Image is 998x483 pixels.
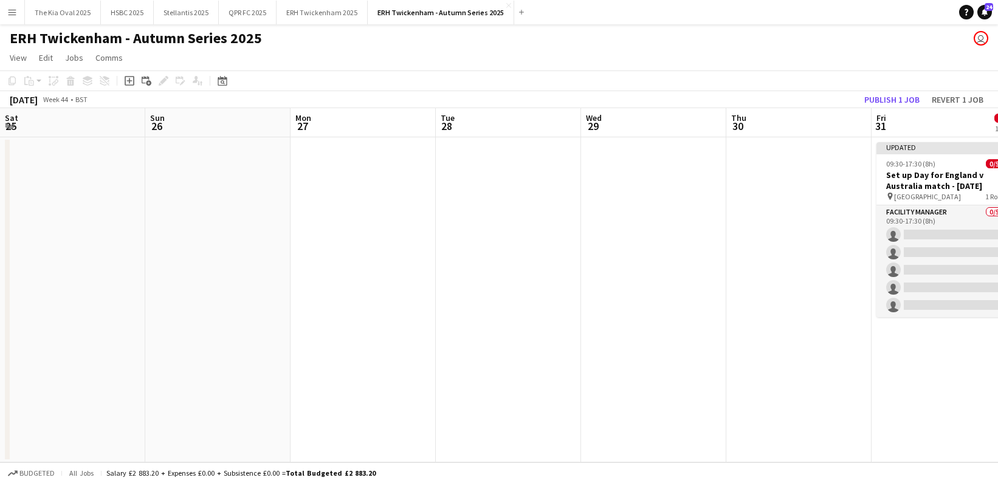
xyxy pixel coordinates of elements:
[101,1,154,24] button: HSBC 2025
[219,1,277,24] button: QPR FC 2025
[3,119,18,133] span: 25
[875,119,886,133] span: 31
[19,469,55,478] span: Budgeted
[974,31,988,46] app-user-avatar: Sam Johannesson
[34,50,58,66] a: Edit
[10,94,38,106] div: [DATE]
[106,468,376,478] div: Salary £2 883.20 + Expenses £0.00 + Subsistence £0.00 =
[586,112,602,123] span: Wed
[75,95,88,104] div: BST
[295,112,311,123] span: Mon
[286,468,376,478] span: Total Budgeted £2 883.20
[91,50,128,66] a: Comms
[67,468,96,478] span: All jobs
[731,112,746,123] span: Thu
[439,119,455,133] span: 28
[886,159,935,168] span: 09:30-17:30 (8h)
[25,1,101,24] button: The Kia Oval 2025
[876,112,886,123] span: Fri
[859,92,924,108] button: Publish 1 job
[10,52,27,63] span: View
[5,112,18,123] span: Sat
[150,112,165,123] span: Sun
[277,1,368,24] button: ERH Twickenham 2025
[894,192,961,201] span: [GEOGRAPHIC_DATA]
[40,95,71,104] span: Week 44
[985,3,993,11] span: 24
[441,112,455,123] span: Tue
[65,52,83,63] span: Jobs
[10,29,262,47] h1: ERH Twickenham - Autumn Series 2025
[729,119,746,133] span: 30
[294,119,311,133] span: 27
[584,119,602,133] span: 29
[60,50,88,66] a: Jobs
[927,92,988,108] button: Revert 1 job
[6,467,57,480] button: Budgeted
[148,119,165,133] span: 26
[368,1,514,24] button: ERH Twickenham - Autumn Series 2025
[977,5,992,19] a: 24
[95,52,123,63] span: Comms
[39,52,53,63] span: Edit
[5,50,32,66] a: View
[154,1,219,24] button: Stellantis 2025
